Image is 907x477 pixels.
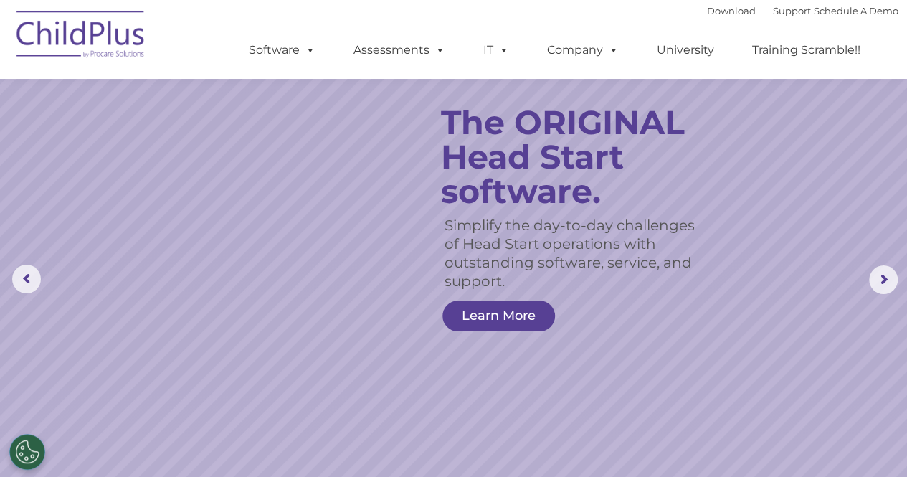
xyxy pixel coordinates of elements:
a: Assessments [339,36,460,65]
a: IT [469,36,523,65]
font: | [707,5,898,16]
a: Learn More [442,301,555,331]
span: Phone number [199,154,260,164]
a: Support [773,5,811,16]
a: Download [707,5,756,16]
a: Training Scramble!! [738,36,875,65]
a: Software [234,36,330,65]
a: University [642,36,728,65]
a: Company [533,36,633,65]
rs-layer: The ORIGINAL Head Start software. [441,105,724,209]
button: Cookies Settings [9,434,45,470]
span: Last name [199,95,243,105]
img: ChildPlus by Procare Solutions [9,1,153,72]
a: Schedule A Demo [814,5,898,16]
rs-layer: Simplify the day-to-day challenges of Head Start operations with outstanding software, service, a... [445,216,710,291]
